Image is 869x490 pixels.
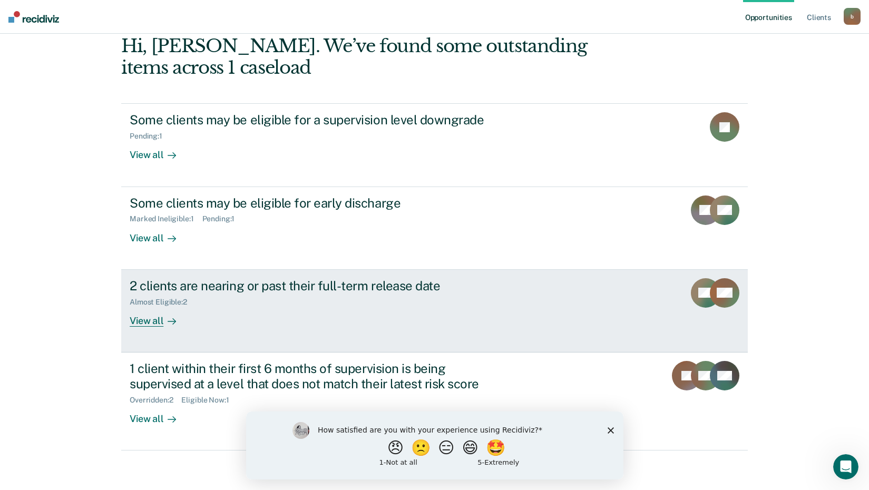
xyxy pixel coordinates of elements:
[121,103,748,187] a: Some clients may be eligible for a supervision level downgradePending:1View all
[202,214,243,223] div: Pending : 1
[130,195,500,211] div: Some clients may be eligible for early discharge
[130,112,500,128] div: Some clients may be eligible for a supervision level downgrade
[130,404,189,425] div: View all
[130,306,189,327] div: View all
[844,8,861,25] button: b
[121,187,748,270] a: Some clients may be eligible for early dischargeMarked Ineligible:1Pending:1View all
[130,141,189,161] div: View all
[130,214,202,223] div: Marked Ineligible : 1
[130,132,171,141] div: Pending : 1
[181,396,237,405] div: Eligible Now : 1
[130,298,196,307] div: Almost Eligible : 2
[121,35,622,79] div: Hi, [PERSON_NAME]. We’ve found some outstanding items across 1 caseload
[246,411,623,479] iframe: Survey by Kim from Recidiviz
[130,223,189,244] div: View all
[121,270,748,352] a: 2 clients are nearing or past their full-term release dateAlmost Eligible:2View all
[130,361,500,391] div: 1 client within their first 6 months of supervision is being supervised at a level that does not ...
[8,11,59,23] img: Recidiviz
[130,278,500,293] div: 2 clients are nearing or past their full-term release date
[130,396,181,405] div: Overridden : 2
[833,454,858,479] iframe: Intercom live chat
[121,352,748,450] a: 1 client within their first 6 months of supervision is being supervised at a level that does not ...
